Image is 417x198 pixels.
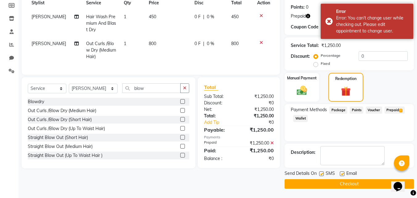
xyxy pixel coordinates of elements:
span: Wallet [293,115,308,122]
div: Error: You can't change user while checking out. Please edit appointment to change user. [336,15,409,34]
span: 0 % [207,40,214,47]
div: Net: [199,106,239,113]
div: ₹0 [239,100,278,106]
span: Prepaid [385,107,405,114]
span: SMS [326,170,335,178]
div: Service Total: [291,42,319,49]
span: Payment Methods [291,107,327,113]
span: 800 [231,41,239,46]
div: ₹1,250.00 [239,126,278,133]
div: Discount: [291,53,310,60]
div: Paid: [199,147,239,154]
div: Discount: [199,100,239,106]
span: Total [204,84,218,91]
div: Error [336,8,409,15]
div: ₹1,250.00 [239,147,278,154]
div: ₹0 [246,119,279,126]
div: ₹1,250.00 [239,140,278,146]
div: 0 [306,4,308,11]
div: Total: [199,113,239,119]
img: _gift.svg [338,85,354,97]
div: ₹1,250.00 [239,113,278,119]
span: [PERSON_NAME] [31,14,66,19]
div: Payments [204,135,274,140]
span: 1 [124,41,126,46]
div: ₹1,250.00 [239,93,278,100]
div: Balance : [199,155,239,162]
span: Voucher [366,107,382,114]
div: Description: [291,149,315,156]
span: 450 [149,14,156,19]
div: Straight Blow Out (Short Hair) [28,134,88,141]
span: Package [329,107,347,114]
label: Percentage [321,53,340,58]
div: Payable: [199,126,239,133]
label: Fixed [321,61,330,66]
div: Sub Total: [199,93,239,100]
span: Hair Wash Premium And Blast Dry [86,14,116,32]
span: Prepaid [291,13,306,19]
div: ₹1,250.00 [321,42,341,49]
span: | [203,40,204,47]
span: Send Details On [285,170,317,178]
div: Out Curls /Blow Dry (Up To Waist Hair) [28,125,105,132]
span: 0 F [194,40,201,47]
span: 1 [124,14,126,19]
span: 800 [149,41,156,46]
div: Out Curls /Blow Dry (Short Hair) [28,116,92,123]
span: | [203,14,204,20]
span: 450 [231,14,239,19]
div: Points: [291,4,305,11]
iframe: chat widget [391,173,411,192]
div: Straight Blow Out (Medium Hair) [28,143,93,150]
div: ₹0 [239,155,278,162]
span: Email [346,170,357,178]
div: Blowdry [28,99,44,105]
span: 0 F [194,14,201,20]
div: Straight Blow Out (Up To Waist Hair ) [28,152,102,159]
a: Add Tip [199,119,245,126]
img: _cash.svg [294,85,310,96]
label: Manual Payment [287,75,317,81]
label: Redemption [335,76,357,82]
div: ₹1,250.00 [239,106,278,113]
div: Out Curls /Blow Dry (Medium Hair) [28,107,96,114]
div: Coupon Code [291,24,330,30]
span: 2 [399,109,402,112]
div: Prepaid [199,140,239,146]
span: Points [350,107,363,114]
span: [PERSON_NAME] [31,41,66,46]
span: 0 % [207,14,214,20]
button: Checkout [285,179,414,189]
input: Search or Scan [122,83,181,93]
span: Out Curls /Blow Dry (Medium Hair) [86,41,116,59]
